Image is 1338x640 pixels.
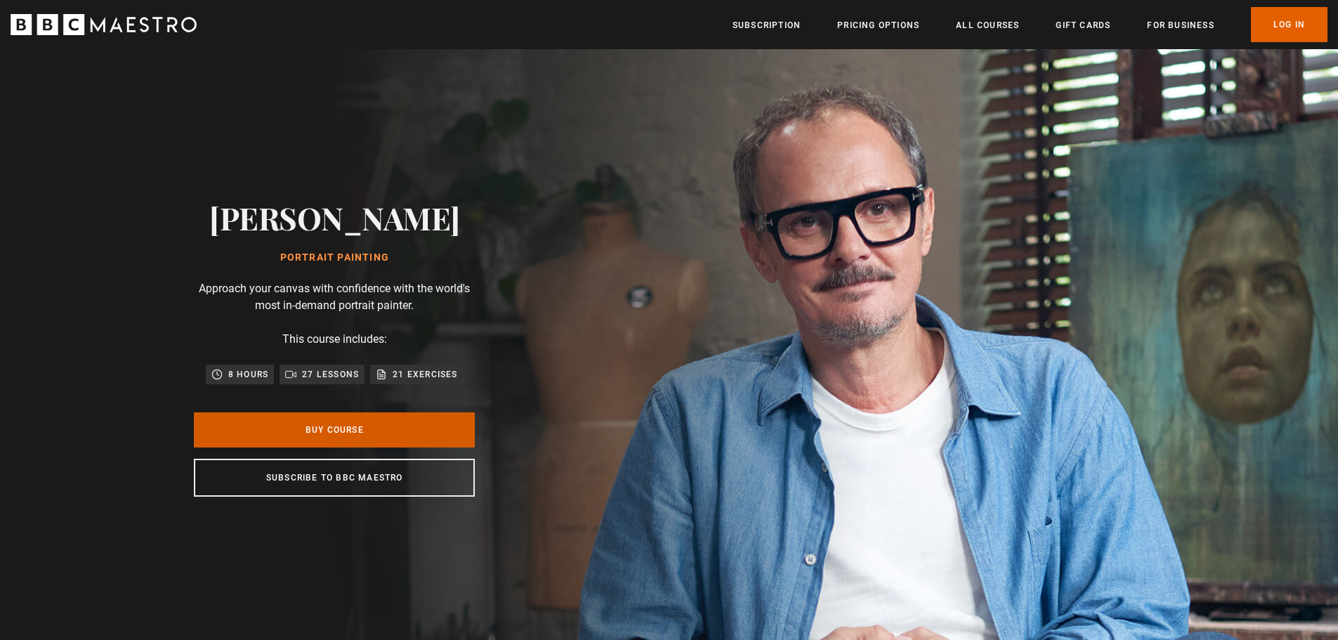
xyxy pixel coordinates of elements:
[393,367,457,381] p: 21 exercises
[11,14,197,35] svg: BBC Maestro
[194,459,475,497] a: Subscribe to BBC Maestro
[733,18,801,32] a: Subscription
[282,331,387,348] p: This course includes:
[733,7,1327,42] nav: Primary
[1147,18,1214,32] a: For business
[194,412,475,448] a: Buy Course
[209,200,460,235] h2: [PERSON_NAME]
[302,367,359,381] p: 27 lessons
[209,252,460,263] h1: Portrait Painting
[194,280,475,314] p: Approach your canvas with confidence with the world's most in-demand portrait painter.
[1251,7,1327,42] a: Log In
[956,18,1019,32] a: All Courses
[1056,18,1110,32] a: Gift Cards
[837,18,919,32] a: Pricing Options
[228,367,268,381] p: 8 hours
